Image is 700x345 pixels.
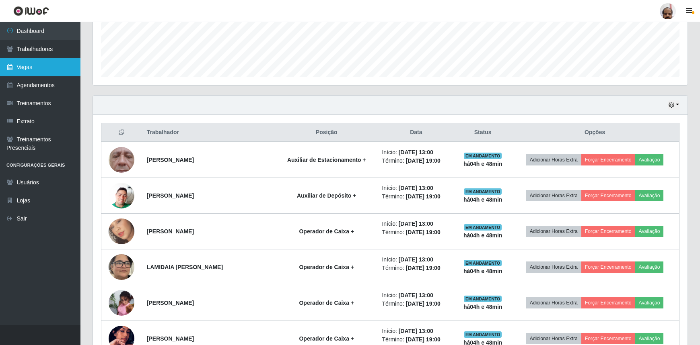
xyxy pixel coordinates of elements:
button: Forçar Encerramento [581,261,635,273]
button: Forçar Encerramento [581,154,635,165]
th: Status [455,123,511,142]
img: 1747494723003.jpeg [109,131,134,188]
li: Início: [382,291,450,300]
button: Avaliação [635,190,664,201]
li: Término: [382,264,450,272]
li: Término: [382,192,450,201]
li: Início: [382,220,450,228]
time: [DATE] 13:00 [399,328,433,334]
strong: Operador de Caixa + [299,264,354,270]
span: EM ANDAMENTO [464,260,502,266]
button: Avaliação [635,297,664,308]
img: CoreUI Logo [13,6,49,16]
button: Adicionar Horas Extra [526,333,581,344]
time: [DATE] 19:00 [406,229,441,235]
strong: Operador de Caixa + [299,335,354,342]
button: Forçar Encerramento [581,190,635,201]
span: EM ANDAMENTO [464,153,502,159]
th: Posição [276,123,377,142]
strong: há 04 h e 48 min [463,304,502,310]
time: [DATE] 19:00 [406,193,441,200]
button: Forçar Encerramento [581,226,635,237]
button: Avaliação [635,261,664,273]
strong: Auxiliar de Depósito + [297,192,356,199]
button: Adicionar Horas Extra [526,190,581,201]
time: [DATE] 13:00 [399,292,433,298]
span: EM ANDAMENTO [464,331,502,338]
strong: [PERSON_NAME] [147,300,194,306]
button: Adicionar Horas Extra [526,226,581,237]
strong: [PERSON_NAME] [147,228,194,235]
button: Avaliação [635,226,664,237]
span: EM ANDAMENTO [464,188,502,195]
li: Início: [382,148,450,157]
time: [DATE] 13:00 [399,149,433,155]
img: 1750773531322.jpeg [109,286,134,320]
time: [DATE] 13:00 [399,185,433,191]
th: Data [377,123,455,142]
strong: [PERSON_NAME] [147,157,194,163]
span: EM ANDAMENTO [464,224,502,231]
button: Avaliação [635,333,664,344]
strong: há 04 h e 48 min [463,268,502,274]
time: [DATE] 13:00 [399,220,433,227]
time: [DATE] 19:00 [406,157,441,164]
li: Início: [382,255,450,264]
th: Opções [511,123,679,142]
strong: [PERSON_NAME] [147,335,194,342]
strong: [PERSON_NAME] [147,192,194,199]
th: Trabalhador [142,123,276,142]
li: Término: [382,335,450,344]
li: Início: [382,184,450,192]
strong: há 04 h e 48 min [463,196,502,203]
strong: LAMIDAIA [PERSON_NAME] [147,264,223,270]
strong: há 04 h e 48 min [463,161,502,167]
li: Término: [382,300,450,308]
time: [DATE] 19:00 [406,265,441,271]
time: [DATE] 19:00 [406,300,441,307]
img: 1751483964359.jpeg [109,173,134,218]
li: Término: [382,228,450,237]
time: [DATE] 13:00 [399,256,433,263]
button: Adicionar Horas Extra [526,261,581,273]
strong: Operador de Caixa + [299,300,354,306]
button: Adicionar Horas Extra [526,154,581,165]
button: Avaliação [635,154,664,165]
time: [DATE] 19:00 [406,336,441,343]
strong: Operador de Caixa + [299,228,354,235]
li: Término: [382,157,450,165]
button: Forçar Encerramento [581,297,635,308]
img: 1725123414689.jpeg [109,208,134,254]
button: Adicionar Horas Extra [526,297,581,308]
strong: Auxiliar de Estacionamento + [287,157,366,163]
strong: há 04 h e 48 min [463,232,502,239]
button: Forçar Encerramento [581,333,635,344]
span: EM ANDAMENTO [464,296,502,302]
li: Início: [382,327,450,335]
img: 1756231010966.jpeg [109,250,134,284]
